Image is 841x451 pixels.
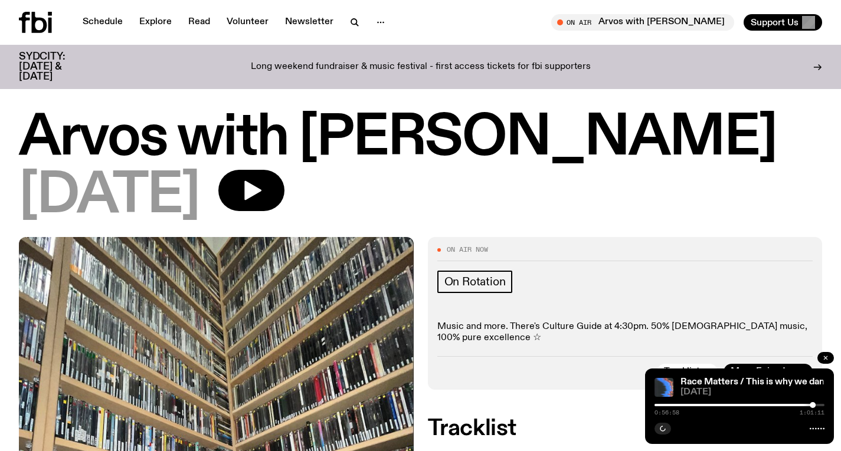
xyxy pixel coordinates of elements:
span: 0:56:58 [655,410,679,416]
button: Tracklist [657,364,718,380]
img: A spectral view of a waveform, warped and glitched [655,378,673,397]
p: Long weekend fundraiser & music festival - first access tickets for fbi supporters [251,62,591,73]
a: Explore [132,14,179,31]
span: Tracklist [664,367,700,376]
button: Support Us [744,14,822,31]
a: On Rotation [437,271,513,293]
span: On Rotation [444,275,506,288]
h2: Tracklist [428,418,823,439]
span: Support Us [751,17,799,28]
a: Schedule [76,14,130,31]
a: Volunteer [220,14,276,31]
a: More Episodes [724,364,813,380]
h1: Arvos with [PERSON_NAME] [19,112,822,165]
span: On Air Now [447,246,488,253]
a: Read [181,14,217,31]
span: [DATE] [19,170,199,223]
span: [DATE] [680,388,824,397]
span: More Episodes [731,367,795,376]
span: 1:01:11 [800,410,824,416]
a: Newsletter [278,14,341,31]
button: On AirArvos with [PERSON_NAME] [551,14,734,31]
p: Music and more. There's Culture Guide at 4:30pm. 50% [DEMOGRAPHIC_DATA] music, 100% pure excellen... [437,321,813,344]
h3: SYDCITY: [DATE] & [DATE] [19,52,94,82]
